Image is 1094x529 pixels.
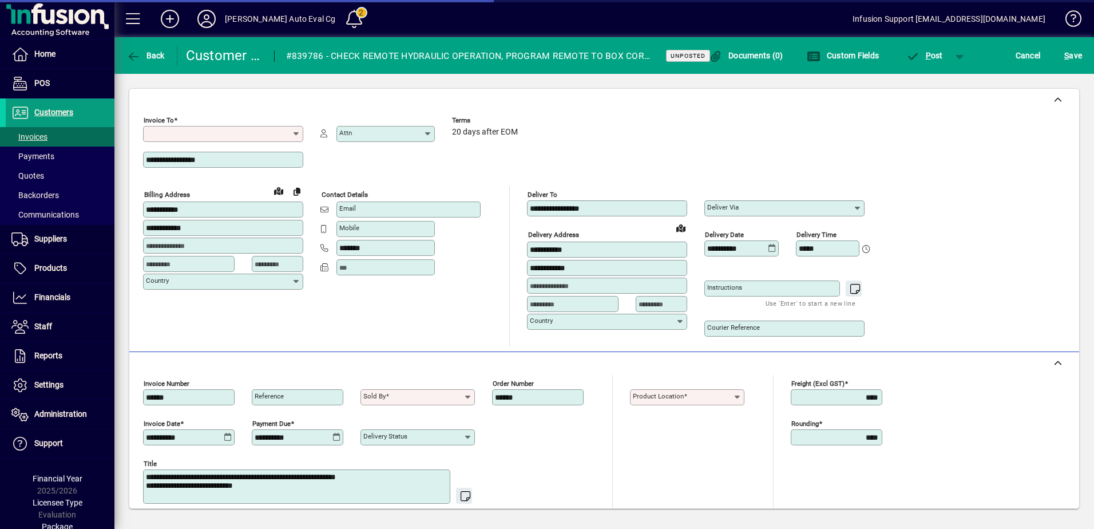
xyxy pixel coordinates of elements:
[363,392,386,400] mat-label: Sold by
[269,181,288,200] a: View on map
[363,432,407,440] mat-label: Delivery status
[11,210,79,219] span: Communications
[6,429,114,458] a: Support
[144,420,180,428] mat-label: Invoice date
[33,498,82,507] span: Licensee Type
[452,117,521,124] span: Terms
[791,380,845,388] mat-label: Freight (excl GST)
[6,127,114,147] a: Invoices
[6,40,114,69] a: Home
[709,51,783,60] span: Documents (0)
[1057,2,1080,40] a: Knowledge Base
[255,392,284,400] mat-label: Reference
[6,205,114,224] a: Communications
[672,219,690,237] a: View on map
[530,317,553,325] mat-label: Country
[633,392,684,400] mat-label: Product location
[144,380,189,388] mat-label: Invoice number
[146,277,169,285] mat-label: Country
[124,45,168,66] button: Back
[6,69,114,98] a: POS
[11,171,44,180] span: Quotes
[34,234,67,243] span: Suppliers
[34,409,87,419] span: Administration
[1064,46,1082,65] span: ave
[707,323,760,331] mat-label: Courier Reference
[186,46,263,65] div: Customer Invoice
[11,132,47,141] span: Invoices
[906,51,943,60] span: ost
[376,504,466,517] mat-hint: Use 'Enter' to start a new line
[34,439,63,448] span: Support
[144,460,157,468] mat-label: Title
[6,225,114,254] a: Suppliers
[34,351,62,360] span: Reports
[152,9,188,29] button: Add
[11,152,54,161] span: Payments
[807,51,879,60] span: Custom Fields
[6,166,114,185] a: Quotes
[1013,45,1044,66] button: Cancel
[707,203,739,211] mat-label: Deliver via
[1064,51,1069,60] span: S
[252,420,291,428] mat-label: Payment due
[900,45,949,66] button: Post
[6,342,114,370] a: Reports
[144,116,174,124] mat-label: Invoice To
[706,45,786,66] button: Documents (0)
[339,129,352,137] mat-label: Attn
[6,254,114,283] a: Products
[796,231,837,239] mat-label: Delivery time
[34,380,64,389] span: Settings
[34,108,73,117] span: Customers
[34,263,67,273] span: Products
[339,204,356,212] mat-label: Email
[452,128,518,137] span: 20 days after EOM
[6,400,114,429] a: Administration
[188,9,225,29] button: Profile
[493,380,534,388] mat-label: Order number
[528,191,557,199] mat-label: Deliver To
[34,293,70,302] span: Financials
[6,185,114,205] a: Backorders
[126,51,165,60] span: Back
[288,182,306,200] button: Copy to Delivery address
[225,10,336,28] div: [PERSON_NAME] Auto Eval Cg
[1061,45,1085,66] button: Save
[286,47,652,65] div: #839786 - CHECK REMOTE HYDRAULIC OPERATION, PROGRAM REMOTE TO BOX CORRECTLY. CHECK A/C, REPAIR CL...
[11,191,59,200] span: Backorders
[804,45,882,66] button: Custom Fields
[114,45,177,66] app-page-header-button: Back
[34,49,56,58] span: Home
[6,313,114,341] a: Staff
[33,474,82,483] span: Financial Year
[6,283,114,312] a: Financials
[1016,46,1041,65] span: Cancel
[34,78,50,88] span: POS
[6,371,114,400] a: Settings
[791,420,819,428] mat-label: Rounding
[339,224,359,232] mat-label: Mobile
[707,283,742,291] mat-label: Instructions
[766,297,855,310] mat-hint: Use 'Enter' to start a new line
[853,10,1045,28] div: Infusion Support [EMAIL_ADDRESS][DOMAIN_NAME]
[926,51,931,60] span: P
[671,52,705,60] span: Unposted
[6,147,114,166] a: Payments
[34,322,52,331] span: Staff
[705,231,744,239] mat-label: Delivery date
